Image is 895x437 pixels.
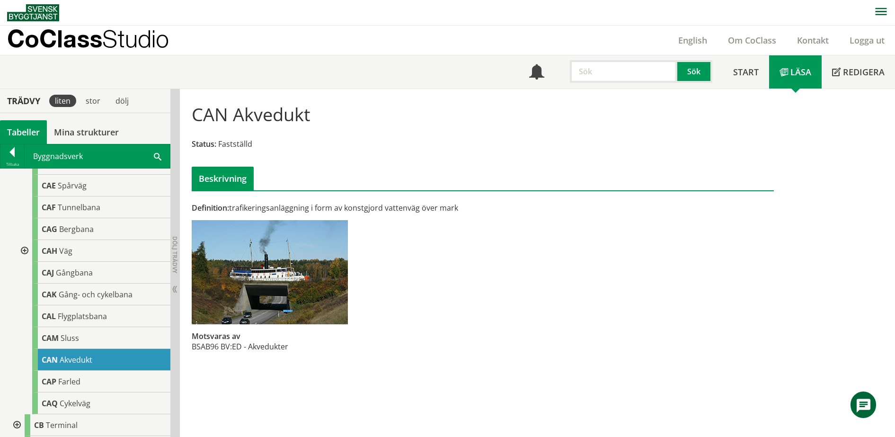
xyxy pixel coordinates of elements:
a: Om CoClass [718,35,787,46]
div: stor [80,95,106,107]
span: Farled [58,376,80,387]
span: Definition: [192,203,229,213]
span: Akvedukt [60,355,92,365]
span: Gångbana [56,268,93,278]
span: Cykelväg [60,398,90,409]
span: CAK [42,289,57,300]
p: CoClass [7,33,169,44]
span: Notifikationer [529,65,544,80]
span: Gång- och cykelbana [59,289,133,300]
span: Start [733,66,759,78]
a: Redigera [822,55,895,89]
span: Sluss [61,333,79,343]
a: Start [723,55,769,89]
span: CAP [42,376,56,387]
span: CB [34,420,44,430]
span: Fastställd [218,139,252,149]
input: Sök [570,60,677,83]
div: Byggnadsverk [25,144,170,168]
span: CAE [42,180,56,191]
button: Sök [677,60,712,83]
div: liten [49,95,76,107]
span: CAJ [42,268,54,278]
span: Spårväg [58,180,87,191]
a: Kontakt [787,35,839,46]
td: ED - Akvedukter [232,341,288,352]
span: CAF [42,202,56,213]
span: Tunnelbana [58,202,100,213]
a: English [668,35,718,46]
img: can-akvedukt.jpg [192,220,348,324]
a: Läsa [769,55,822,89]
span: CAL [42,311,56,321]
span: Status: [192,139,216,149]
span: CAH [42,246,57,256]
h1: CAN Akvedukt [192,104,310,125]
a: CoClassStudio [7,26,189,55]
span: Redigera [843,66,885,78]
span: CAM [42,333,59,343]
span: CAN [42,355,58,365]
img: Svensk Byggtjänst [7,4,59,21]
span: CAQ [42,398,58,409]
td: BSAB96 BV: [192,341,232,352]
span: Sök i tabellen [154,151,161,161]
span: Flygplatsbana [58,311,107,321]
a: Mina strukturer [47,120,126,144]
span: Väg [59,246,72,256]
div: dölj [110,95,134,107]
span: Bergbana [59,224,94,234]
a: Logga ut [839,35,895,46]
span: Dölj trädvy [171,236,179,273]
div: Tillbaka [0,161,24,168]
span: Terminal [46,420,78,430]
span: CAG [42,224,57,234]
div: Beskrivning [192,167,254,190]
span: Motsvaras av [192,331,240,341]
span: Läsa [790,66,811,78]
span: Studio [102,25,169,53]
div: trafikeringsanläggning i form av konstgjord vattenväg över mark [192,203,575,213]
div: Trädvy [2,96,45,106]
